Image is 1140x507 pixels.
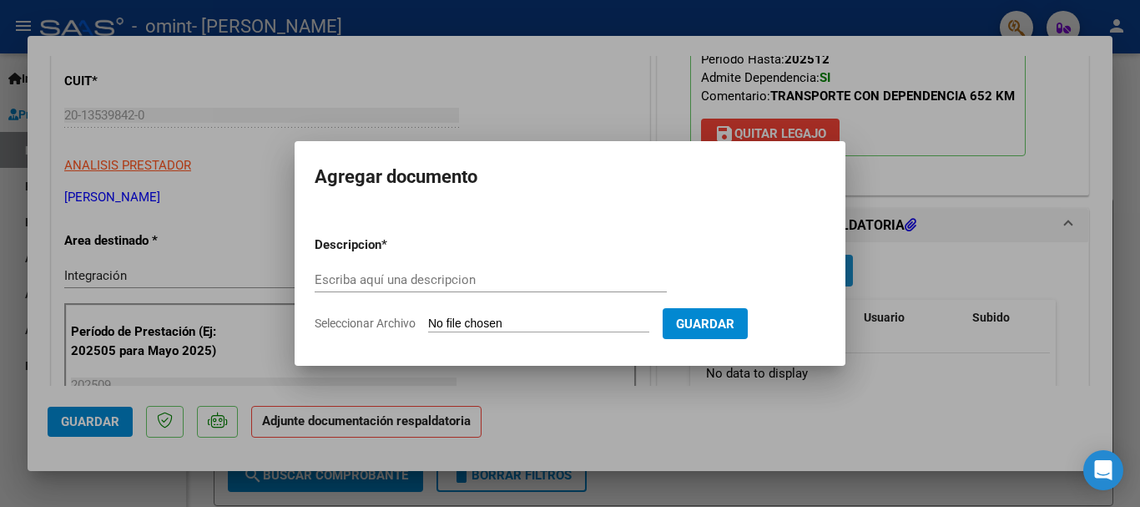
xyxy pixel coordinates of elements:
h2: Agregar documento [315,161,825,193]
div: Open Intercom Messenger [1083,450,1123,490]
p: Descripcion [315,236,468,255]
button: Guardar [663,308,748,339]
span: Seleccionar Archivo [315,317,416,330]
span: Guardar [676,317,734,332]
